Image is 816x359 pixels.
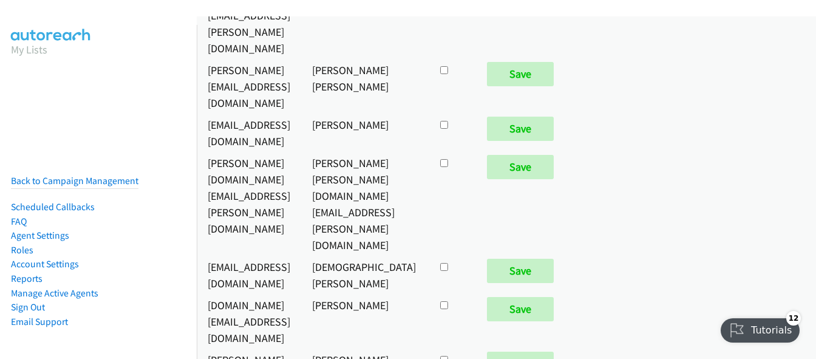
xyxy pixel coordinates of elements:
a: Email Support [11,316,68,327]
td: [EMAIL_ADDRESS][DOMAIN_NAME] [197,114,301,152]
a: Back to Campaign Management [11,175,138,186]
td: [EMAIL_ADDRESS][DOMAIN_NAME] [197,256,301,294]
td: [PERSON_NAME][EMAIL_ADDRESS][DOMAIN_NAME] [197,59,301,114]
td: [PERSON_NAME] [PERSON_NAME] [301,59,427,114]
td: [PERSON_NAME] [PERSON_NAME][DOMAIN_NAME][EMAIL_ADDRESS][PERSON_NAME][DOMAIN_NAME] [301,152,427,256]
td: [DEMOGRAPHIC_DATA][PERSON_NAME] [301,256,427,294]
a: Manage Active Agents [11,287,98,299]
iframe: Checklist [713,306,807,350]
input: Save [487,155,554,179]
td: [PERSON_NAME] [301,294,427,349]
a: Sign Out [11,301,45,313]
input: Save [487,117,554,141]
a: Account Settings [11,258,79,270]
a: FAQ [11,216,27,227]
td: [DOMAIN_NAME][EMAIL_ADDRESS][DOMAIN_NAME] [197,294,301,349]
a: Reports [11,273,42,284]
td: [PERSON_NAME] [301,114,427,152]
input: Save [487,297,554,321]
a: Scheduled Callbacks [11,201,95,213]
input: Save [487,259,554,283]
a: My Lists [11,43,47,56]
td: [PERSON_NAME][DOMAIN_NAME][EMAIL_ADDRESS][PERSON_NAME][DOMAIN_NAME] [197,152,301,256]
a: Agent Settings [11,230,69,241]
input: Save [487,62,554,86]
a: Roles [11,244,33,256]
